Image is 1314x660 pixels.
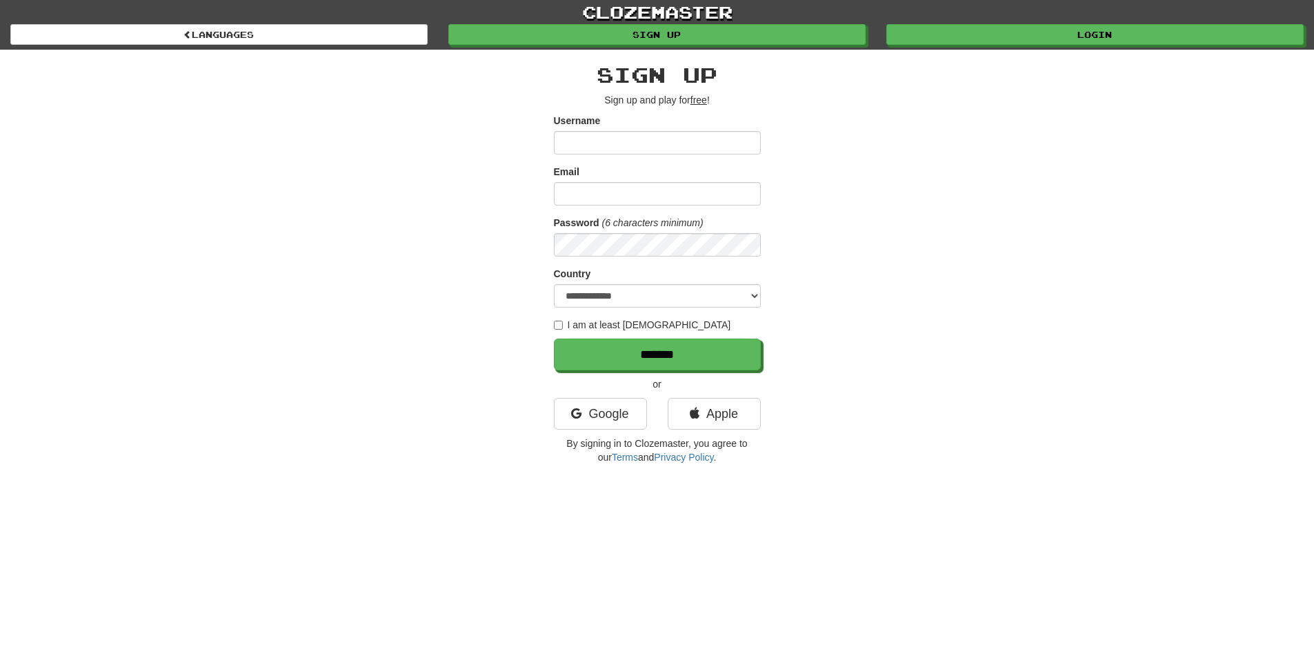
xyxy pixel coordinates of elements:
p: By signing in to Clozemaster, you agree to our and . [554,437,761,464]
a: Apple [668,398,761,430]
a: Languages [10,24,428,45]
em: (6 characters minimum) [602,217,704,228]
label: Username [554,114,601,128]
p: or [554,377,761,391]
h2: Sign up [554,63,761,86]
a: Terms [612,452,638,463]
u: free [690,94,707,106]
input: I am at least [DEMOGRAPHIC_DATA] [554,321,563,330]
a: Google [554,398,647,430]
label: Password [554,216,599,230]
label: I am at least [DEMOGRAPHIC_DATA] [554,318,731,332]
p: Sign up and play for ! [554,93,761,107]
a: Sign up [448,24,866,45]
a: Login [886,24,1304,45]
label: Country [554,267,591,281]
label: Email [554,165,579,179]
a: Privacy Policy [654,452,713,463]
